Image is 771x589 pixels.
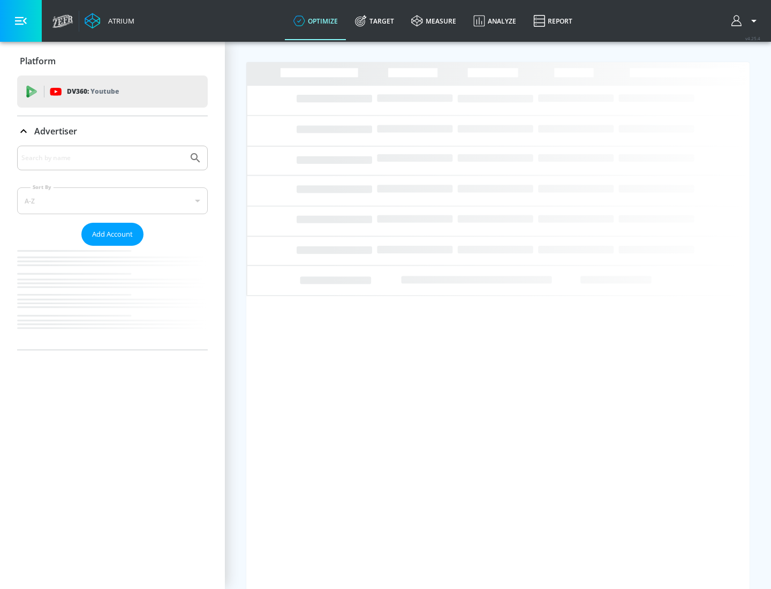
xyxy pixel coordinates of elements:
[17,246,208,350] nav: list of Advertiser
[17,187,208,214] div: A-Z
[17,46,208,76] div: Platform
[20,55,56,67] p: Platform
[745,35,760,41] span: v 4.25.4
[17,75,208,108] div: DV360: Youtube
[67,86,119,97] p: DV360:
[525,2,581,40] a: Report
[285,2,346,40] a: optimize
[90,86,119,97] p: Youtube
[17,146,208,350] div: Advertiser
[92,228,133,240] span: Add Account
[465,2,525,40] a: Analyze
[346,2,403,40] a: Target
[17,116,208,146] div: Advertiser
[21,151,184,165] input: Search by name
[34,125,77,137] p: Advertiser
[104,16,134,26] div: Atrium
[403,2,465,40] a: measure
[85,13,134,29] a: Atrium
[81,223,143,246] button: Add Account
[31,184,54,191] label: Sort By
